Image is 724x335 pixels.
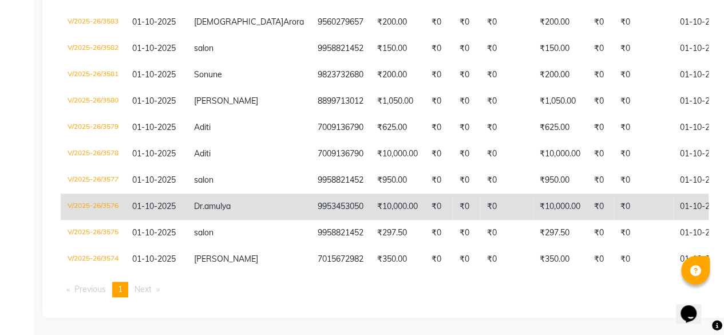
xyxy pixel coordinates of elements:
[453,88,480,115] td: ₹0
[370,115,425,141] td: ₹625.00
[61,141,125,167] td: V/2025-26/3578
[614,115,673,141] td: ₹0
[132,201,176,211] span: 01-10-2025
[614,141,673,167] td: ₹0
[453,167,480,194] td: ₹0
[533,88,587,115] td: ₹1,050.00
[425,220,453,246] td: ₹0
[453,246,480,273] td: ₹0
[311,62,370,88] td: 9823732680
[425,246,453,273] td: ₹0
[370,220,425,246] td: ₹297.50
[61,220,125,246] td: V/2025-26/3575
[587,246,614,273] td: ₹0
[453,9,480,36] td: ₹0
[425,9,453,36] td: ₹0
[425,62,453,88] td: ₹0
[61,88,125,115] td: V/2025-26/3580
[132,17,176,27] span: 01-10-2025
[533,246,587,273] td: ₹350.00
[533,220,587,246] td: ₹297.50
[132,69,176,80] span: 01-10-2025
[425,115,453,141] td: ₹0
[614,9,673,36] td: ₹0
[614,36,673,62] td: ₹0
[74,284,106,294] span: Previous
[311,194,370,220] td: 9953453050
[311,9,370,36] td: 9560279657
[61,246,125,273] td: V/2025-26/3574
[480,167,533,194] td: ₹0
[533,9,587,36] td: ₹200.00
[283,17,304,27] span: Arora
[370,246,425,273] td: ₹350.00
[587,167,614,194] td: ₹0
[676,289,713,324] iframe: chat widget
[194,227,213,238] span: salon
[61,62,125,88] td: V/2025-26/3581
[370,62,425,88] td: ₹200.00
[587,9,614,36] td: ₹0
[370,9,425,36] td: ₹200.00
[132,175,176,185] span: 01-10-2025
[61,194,125,220] td: V/2025-26/3576
[132,96,176,106] span: 01-10-2025
[587,62,614,88] td: ₹0
[425,36,453,62] td: ₹0
[453,115,480,141] td: ₹0
[132,43,176,53] span: 01-10-2025
[311,88,370,115] td: 8899713012
[533,167,587,194] td: ₹950.00
[614,62,673,88] td: ₹0
[480,115,533,141] td: ₹0
[194,17,283,27] span: [DEMOGRAPHIC_DATA]
[132,122,176,132] span: 01-10-2025
[480,88,533,115] td: ₹0
[453,141,480,167] td: ₹0
[194,122,211,132] span: Aditi
[587,220,614,246] td: ₹0
[370,194,425,220] td: ₹10,000.00
[194,69,222,80] span: Sonune
[134,284,152,294] span: Next
[533,141,587,167] td: ₹10,000.00
[614,220,673,246] td: ₹0
[61,9,125,36] td: V/2025-26/3583
[311,246,370,273] td: 7015672982
[370,167,425,194] td: ₹950.00
[132,148,176,159] span: 01-10-2025
[132,254,176,264] span: 01-10-2025
[61,167,125,194] td: V/2025-26/3577
[370,36,425,62] td: ₹150.00
[453,194,480,220] td: ₹0
[614,167,673,194] td: ₹0
[194,96,258,106] span: [PERSON_NAME]
[614,88,673,115] td: ₹0
[533,194,587,220] td: ₹10,000.00
[533,62,587,88] td: ₹200.00
[453,36,480,62] td: ₹0
[480,36,533,62] td: ₹0
[453,220,480,246] td: ₹0
[425,167,453,194] td: ₹0
[370,141,425,167] td: ₹10,000.00
[194,175,213,185] span: salon
[453,62,480,88] td: ₹0
[311,220,370,246] td: 9958821452
[533,36,587,62] td: ₹150.00
[311,115,370,141] td: 7009136790
[480,141,533,167] td: ₹0
[194,254,258,264] span: [PERSON_NAME]
[587,36,614,62] td: ₹0
[425,88,453,115] td: ₹0
[61,36,125,62] td: V/2025-26/3582
[587,88,614,115] td: ₹0
[533,115,587,141] td: ₹625.00
[311,36,370,62] td: 9958821452
[311,141,370,167] td: 7009136790
[587,115,614,141] td: ₹0
[311,167,370,194] td: 9958821452
[587,194,614,220] td: ₹0
[480,194,533,220] td: ₹0
[480,220,533,246] td: ₹0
